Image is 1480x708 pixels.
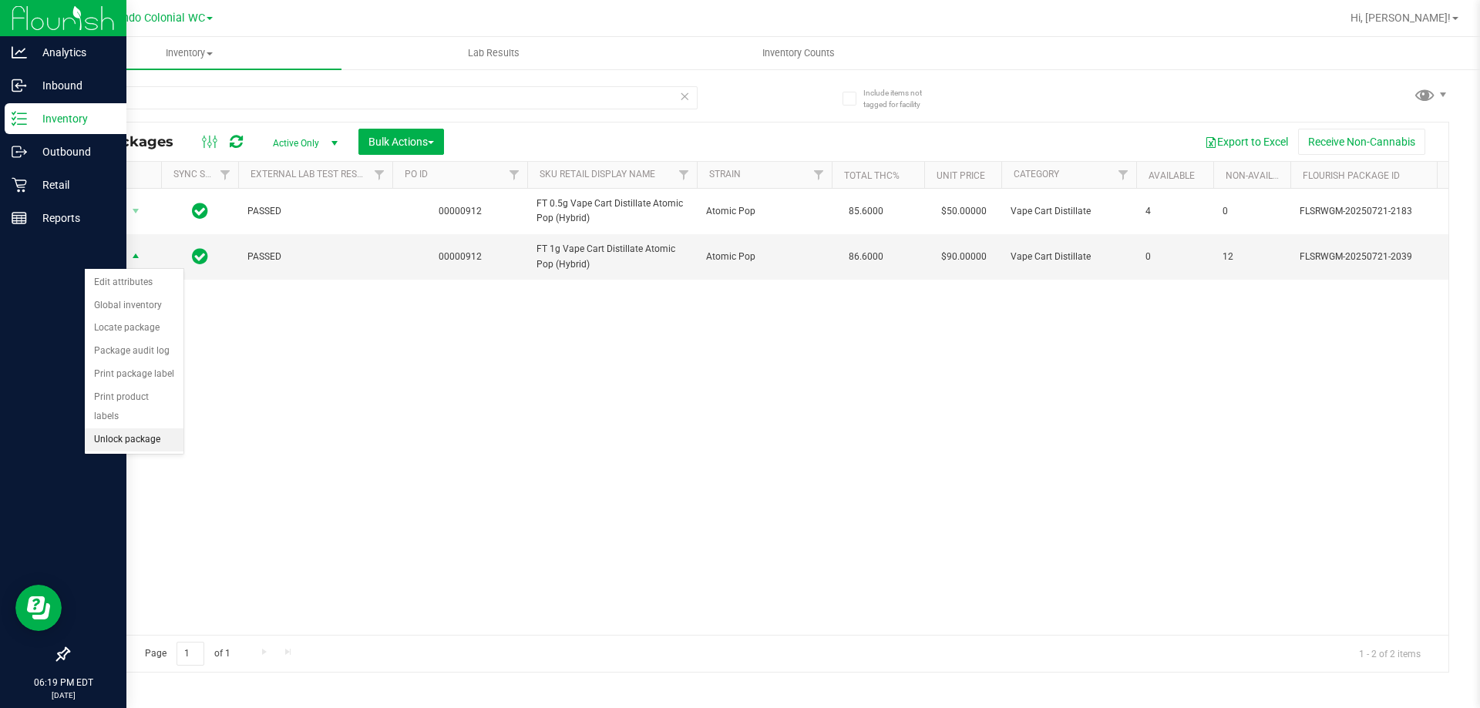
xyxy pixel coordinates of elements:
[7,690,119,701] p: [DATE]
[1303,170,1400,181] a: Flourish Package ID
[27,76,119,95] p: Inbound
[358,129,444,155] button: Bulk Actions
[844,170,900,181] a: Total THC%
[1014,169,1059,180] a: Category
[841,246,891,268] span: 86.6000
[367,162,392,188] a: Filter
[439,206,482,216] a: 00000912
[12,111,27,126] inline-svg: Inventory
[27,209,119,227] p: Reports
[679,86,690,106] span: Clear
[177,642,204,666] input: 1
[368,136,434,148] span: Bulk Actions
[1223,250,1281,264] span: 12
[15,585,62,631] iframe: Resource center
[192,246,208,267] span: In Sync
[126,200,146,222] span: select
[80,133,189,150] span: All Packages
[85,363,183,386] li: Print package label
[1300,204,1451,219] span: FLSRWGM-20250721-2183
[85,340,183,363] li: Package audit log
[536,196,688,226] span: FT 0.5g Vape Cart Distillate Atomic Pop (Hybrid)
[247,250,383,264] span: PASSED
[85,386,183,428] li: Print product labels
[1111,162,1136,188] a: Filter
[12,144,27,159] inline-svg: Outbound
[863,87,940,110] span: Include items not tagged for facility
[671,162,697,188] a: Filter
[646,37,950,69] a: Inventory Counts
[132,642,243,666] span: Page of 1
[1149,170,1195,181] a: Available
[405,169,428,180] a: PO ID
[536,242,688,271] span: FT 1g Vape Cart Distillate Atomic Pop (Hybrid)
[12,45,27,60] inline-svg: Analytics
[126,247,146,268] span: select
[502,162,527,188] a: Filter
[1298,129,1425,155] button: Receive Non-Cannabis
[709,169,741,180] a: Strain
[447,46,540,60] span: Lab Results
[806,162,832,188] a: Filter
[937,170,985,181] a: Unit Price
[173,169,233,180] a: Sync Status
[213,162,238,188] a: Filter
[27,143,119,161] p: Outbound
[37,46,341,60] span: Inventory
[251,169,372,180] a: External Lab Test Result
[68,86,698,109] input: Search Package ID, Item Name, SKU, Lot or Part Number...
[85,317,183,340] li: Locate package
[706,204,822,219] span: Atomic Pop
[7,676,119,690] p: 06:19 PM EDT
[247,204,383,219] span: PASSED
[1145,204,1204,219] span: 4
[85,428,183,451] li: Unlock package
[1011,204,1127,219] span: Vape Cart Distillate
[841,200,891,223] span: 85.6000
[933,246,994,268] span: $90.00000
[706,250,822,264] span: Atomic Pop
[1145,250,1204,264] span: 0
[1350,12,1451,24] span: Hi, [PERSON_NAME]!
[1300,250,1451,264] span: FLSRWGM-20250721-2039
[102,12,205,25] span: Orlando Colonial WC
[933,200,994,223] span: $50.00000
[27,109,119,128] p: Inventory
[192,200,208,222] span: In Sync
[85,271,183,294] li: Edit attributes
[1347,642,1433,665] span: 1 - 2 of 2 items
[12,78,27,93] inline-svg: Inbound
[12,210,27,226] inline-svg: Reports
[1195,129,1298,155] button: Export to Excel
[540,169,655,180] a: SKU Retail Display Name
[27,43,119,62] p: Analytics
[85,294,183,317] li: Global inventory
[1226,170,1294,181] a: Non-Available
[27,176,119,194] p: Retail
[742,46,856,60] span: Inventory Counts
[439,251,482,262] a: 00000912
[1223,204,1281,219] span: 0
[12,177,27,193] inline-svg: Retail
[341,37,646,69] a: Lab Results
[37,37,341,69] a: Inventory
[1011,250,1127,264] span: Vape Cart Distillate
